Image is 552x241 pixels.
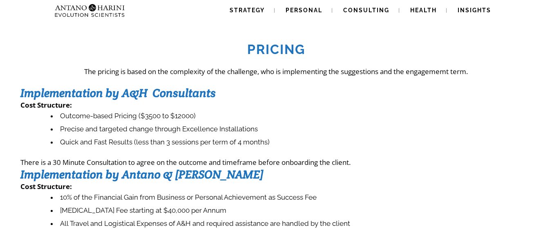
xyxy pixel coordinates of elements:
[20,86,216,100] strong: Implementation by A&H Consultants
[20,67,532,76] p: The pricing is based on the complexity of the challenge, who is implementing the suggestions and ...
[20,100,70,110] strong: Cost Structure
[51,123,532,136] li: Precise and targeted change through Excellence Installations
[458,7,491,14] span: Insights
[410,7,437,14] span: Health
[20,167,264,182] strong: Implementation by Antano & [PERSON_NAME]
[51,136,532,149] li: Quick and Fast Results (less than 3 sessions per term of 4 months)
[343,7,389,14] span: Consulting
[70,100,72,110] strong: :
[51,110,532,123] li: Outcome-based Pricing ($3500 to $12000)
[247,42,305,57] strong: Pricing
[51,217,532,230] li: All Travel and Logistical Expenses of A&H and required assistance are handled by the client
[230,7,265,14] span: Strategy
[51,204,532,217] li: [MEDICAL_DATA] Fee starting at $40,000 per Annum
[51,191,532,204] li: 10% of the Financial Gain from Business or Personal Achievement as Success Fee
[20,182,72,191] strong: Cost Structure:
[286,7,322,14] span: Personal
[20,158,532,167] p: There is a 30 Minute Consultation to agree on the outcome and timeframe before onboarding the cli...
